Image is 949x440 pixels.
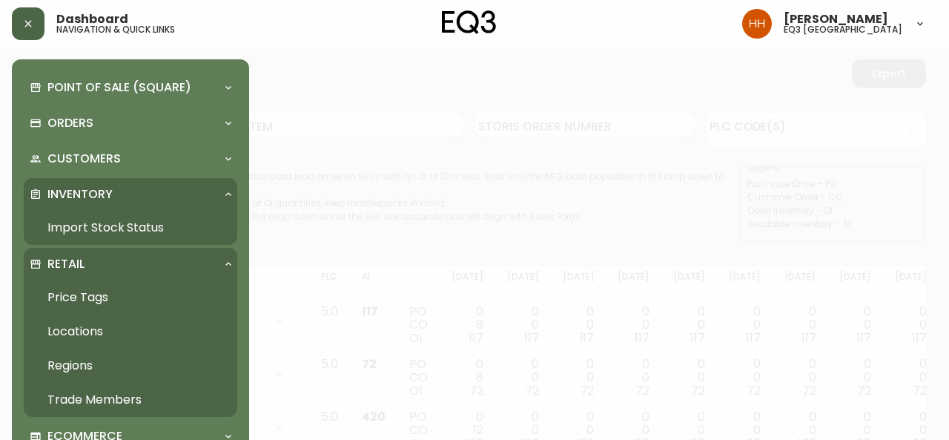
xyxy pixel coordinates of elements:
span: [PERSON_NAME] [784,13,888,25]
div: Point of Sale (Square) [24,71,237,104]
div: Retail [24,248,237,280]
p: Point of Sale (Square) [47,79,191,96]
img: 6b766095664b4c6b511bd6e414aa3971 [742,9,772,39]
p: Customers [47,151,121,167]
div: Customers [24,142,237,175]
a: Regions [24,349,237,383]
a: Locations [24,315,237,349]
h5: navigation & quick links [56,25,175,34]
h5: eq3 [GEOGRAPHIC_DATA] [784,25,902,34]
p: Retail [47,256,85,272]
p: Inventory [47,186,113,203]
div: Orders [24,107,237,139]
a: Import Stock Status [24,211,237,245]
img: logo [442,10,497,34]
span: Dashboard [56,13,128,25]
a: Trade Members [24,383,237,417]
p: Orders [47,115,93,131]
a: Price Tags [24,280,237,315]
div: Inventory [24,178,237,211]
